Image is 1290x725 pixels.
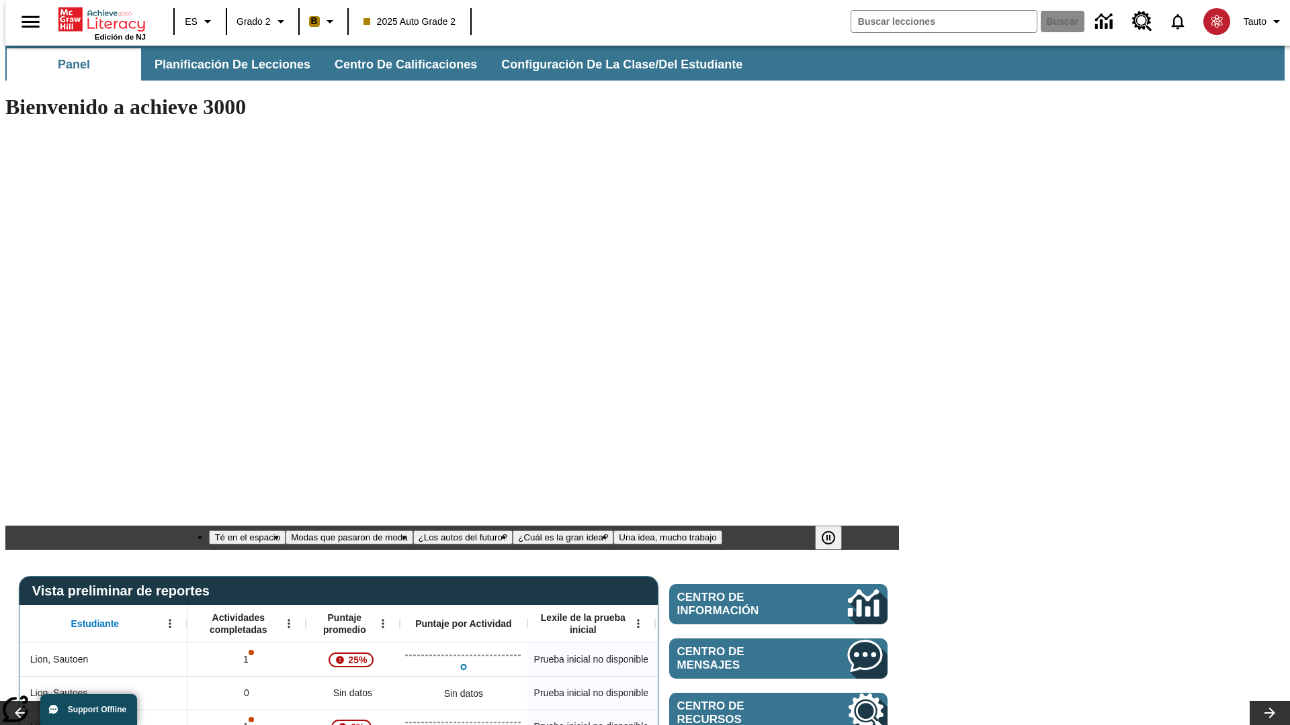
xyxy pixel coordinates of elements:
button: Diapositiva 2 Modas que pasaron de moda [286,530,413,544]
p: 1 [242,652,251,667]
button: Support Offline [40,694,137,725]
button: Abrir menú [160,614,180,634]
a: Notificaciones [1160,4,1195,39]
div: , 25%, ¡Atención! La puntuación media de 25% correspondiente al primer intento de este estudiante... [306,642,400,676]
button: Grado: Grado 2, Elige un grado [231,9,294,34]
button: Perfil/Configuración [1238,9,1290,34]
button: Escoja un nuevo avatar [1195,4,1238,39]
span: Configuración de la clase/del estudiante [501,57,742,72]
div: Portada [58,5,146,41]
button: Boost El color de la clase es anaranjado claro. Cambiar el color de la clase. [304,9,343,34]
span: Tauto [1244,15,1266,29]
span: Puntaje por Actividad [415,618,511,630]
button: Centro de calificaciones [324,48,488,81]
span: Prueba inicial no disponible, Lion, Sautoes [534,686,648,700]
div: 0, Lion, Sautoes [187,676,306,710]
a: Centro de mensajes [669,638,888,679]
span: Panel [58,57,90,72]
img: avatar image [1203,8,1230,35]
span: Vista preliminar de reportes [32,583,216,599]
button: Carrusel de lecciones, seguir [1250,701,1290,725]
span: Grado 2 [236,15,271,29]
a: Centro de información [1087,3,1124,40]
span: Lion, Sautoen [30,652,88,667]
span: Prueba inicial no disponible, Lion, Sautoen [534,652,648,667]
span: ES [185,15,198,29]
button: Planificación de lecciones [144,48,321,81]
div: Sin datos, Lion, Sautoen [655,642,783,676]
span: Lion, Sautoes [30,686,88,700]
button: Pausar [815,526,842,550]
button: Diapositiva 5 Una idea, mucho trabajo [613,530,722,544]
div: 1, Es posible que sea inválido el puntaje de una o más actividades., Lion, Sautoen [187,642,306,676]
div: Sin datos, Lion, Sautoes [655,676,783,710]
button: Abrir menú [279,614,299,634]
span: Support Offline [68,705,126,714]
a: Portada [58,6,146,33]
span: Edición de NJ [95,33,146,41]
a: Centro de recursos, Se abrirá en una pestaña nueva. [1124,3,1160,40]
span: B [311,13,318,30]
button: Diapositiva 1 Té en el espacio [209,530,286,544]
span: Planificación de lecciones [155,57,310,72]
input: Buscar campo [851,11,1037,32]
div: Sin datos, Lion, Sautoes [437,680,490,707]
span: Centro de calificaciones [335,57,477,72]
span: Sin datos [327,679,379,707]
button: Panel [7,48,141,81]
button: Diapositiva 4 ¿Cuál es la gran idea? [513,530,613,544]
button: Diapositiva 3 ¿Los autos del futuro? [413,530,513,544]
div: Pausar [815,526,855,550]
span: 2025 Auto Grade 2 [363,15,456,29]
span: Estudiante [71,618,120,630]
span: 25% [343,648,372,672]
div: Subbarra de navegación [5,48,755,81]
button: Abrir menú [373,614,393,634]
button: Lenguaje: ES, Selecciona un idioma [179,9,222,34]
span: Lexile de la prueba inicial [534,612,632,636]
span: Centro de información [677,591,803,618]
div: Sin datos, Lion, Sautoes [306,676,400,710]
span: Puntaje promedio [312,612,377,636]
button: Abrir el menú lateral [11,2,50,42]
div: Subbarra de navegación [5,46,1285,81]
span: 0 [244,686,249,700]
button: Abrir menú [628,614,648,634]
h1: Bienvenido a achieve 3000 [5,95,899,119]
span: Centro de mensajes [677,645,808,672]
span: Actividades completadas [194,612,283,636]
button: Configuración de la clase/del estudiante [490,48,753,81]
a: Centro de información [669,584,888,624]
